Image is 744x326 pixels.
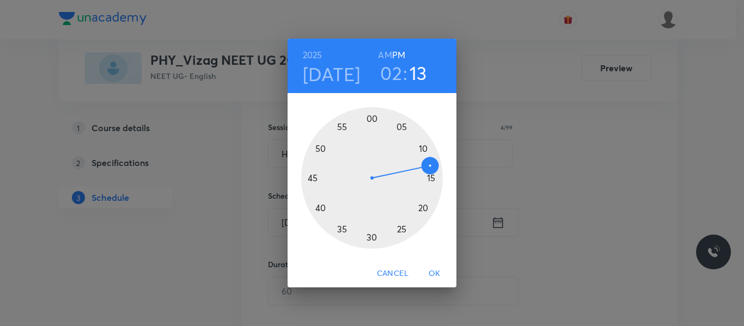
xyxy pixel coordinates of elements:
button: [DATE] [303,63,361,85]
button: 2025 [303,47,322,63]
button: OK [417,263,452,284]
span: OK [422,267,448,280]
button: AM [378,47,392,63]
h3: : [403,61,407,84]
button: 02 [380,61,402,84]
button: Cancel [373,263,413,284]
span: Cancel [377,267,408,280]
button: 13 [410,61,427,84]
button: PM [392,47,405,63]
